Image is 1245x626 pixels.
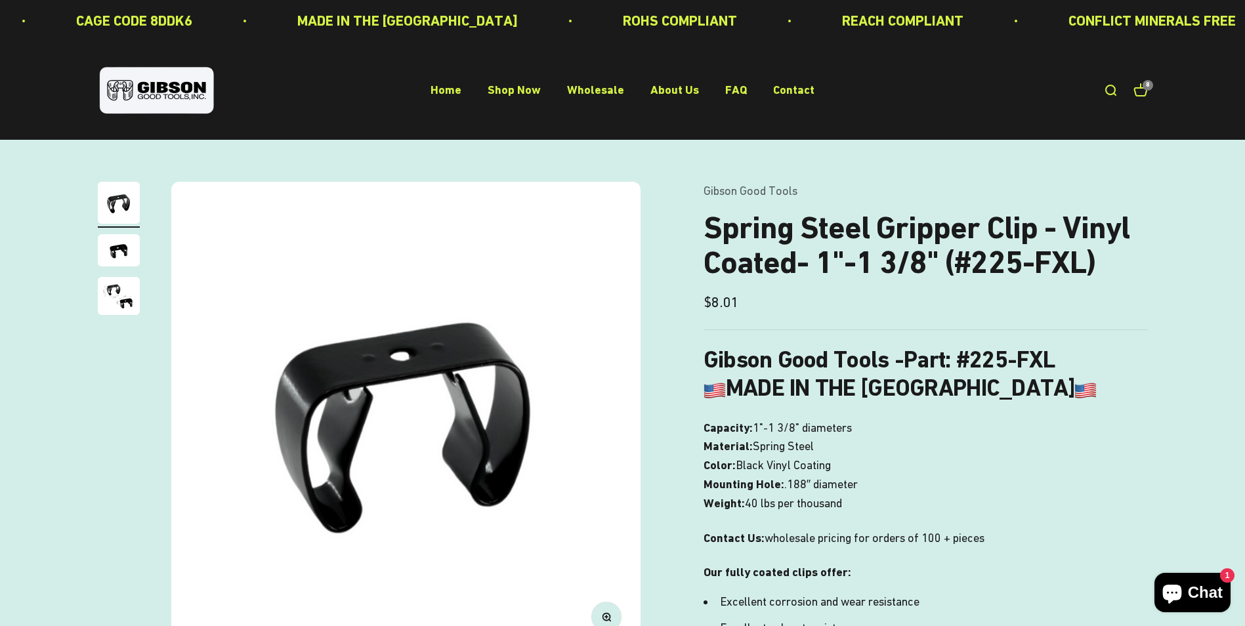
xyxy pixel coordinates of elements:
[773,83,814,97] a: Contact
[945,346,1055,373] b: : #225-FXL
[98,234,140,270] button: Go to item 2
[904,346,945,373] span: Part
[704,211,1148,280] h1: Spring Steel Gripper Clip - Vinyl Coated- 1"-1 3/8" (#225-FXL)
[431,83,461,97] a: Home
[98,182,140,224] img: Gripper clip, made & shipped from the USA!
[720,595,919,608] span: Excellent corrosion and wear resistance
[601,9,715,32] p: ROHS COMPLIANT
[54,9,170,32] p: CAGE CODE 8DDK6
[704,531,765,545] strong: Contact Us:
[704,291,738,314] sale-price: $8.01
[98,182,140,228] button: Go to item 1
[736,456,831,475] span: Black Vinyl Coating
[704,477,784,491] b: Mounting Hole:
[745,494,842,513] span: 40 lbs per thousand
[1150,573,1234,616] inbox-online-store-chat: Shopify online store chat
[275,9,496,32] p: MADE IN THE [GEOGRAPHIC_DATA]
[704,496,745,510] b: Weight:
[704,565,851,579] strong: Our fully coated clips offer:
[820,9,941,32] p: REACH COMPLIANT
[753,419,852,438] span: 1"-1 3/8" diameters
[784,475,858,494] span: .188″ diameter
[650,83,699,97] a: About Us
[98,277,140,319] button: Go to item 3
[704,439,753,453] b: Material:
[98,234,140,266] img: close up of a spring steel gripper clip, tool clip, durable, secure holding, Excellent corrosion ...
[98,277,140,315] img: close up of a spring steel gripper clip, tool clip, durable, secure holding, Excellent corrosion ...
[704,184,797,198] a: Gibson Good Tools
[704,458,736,472] b: Color:
[488,83,541,97] a: Shop Now
[753,437,814,456] span: Spring Steel
[704,529,1148,548] p: wholesale pricing for orders of 100 + pieces
[704,346,945,373] b: Gibson Good Tools -
[725,83,747,97] a: FAQ
[567,83,624,97] a: Wholesale
[1143,80,1153,91] cart-count: 8
[704,421,753,434] b: Capacity:
[1046,9,1213,32] p: CONFLICT MINERALS FREE
[704,374,1097,402] b: MADE IN THE [GEOGRAPHIC_DATA]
